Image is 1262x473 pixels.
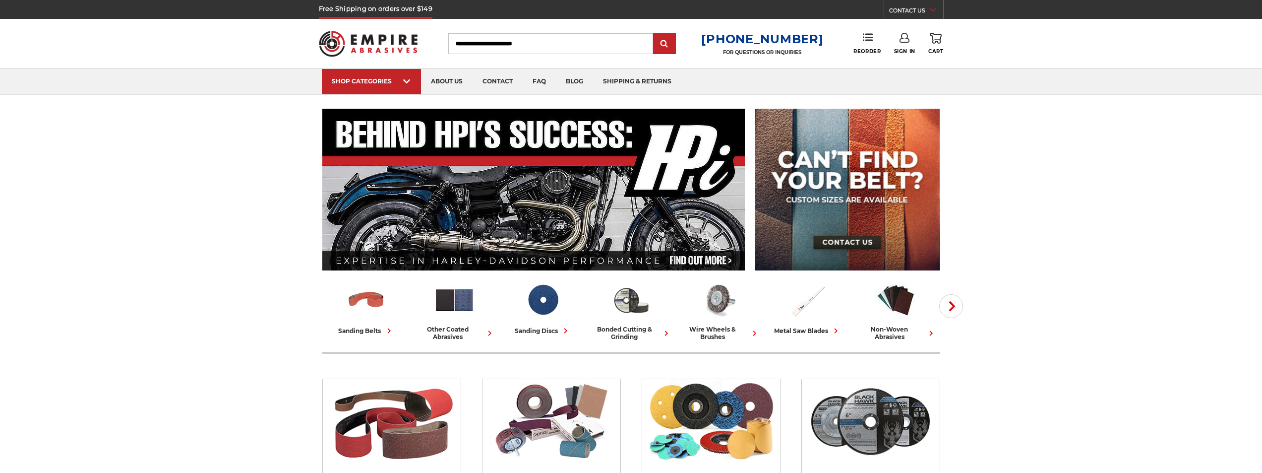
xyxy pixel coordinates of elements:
[875,279,916,321] img: Non-woven Abrasives
[853,33,881,54] a: Reorder
[679,326,760,340] div: wire wheels & brushes
[928,48,943,55] span: Cart
[701,32,823,46] a: [PHONE_NUMBER]
[856,279,936,340] a: non-woven abrasives
[503,279,583,336] a: sanding discs
[415,279,495,340] a: other coated abrasives
[319,24,418,63] img: Empire Abrasives
[522,279,563,321] img: Sanding Discs
[591,279,671,340] a: bonded cutting & grinding
[889,5,943,19] a: CONTACT US
[894,48,915,55] span: Sign In
[434,279,475,321] img: Other Coated Abrasives
[806,379,935,464] img: Bonded Cutting & Grinding
[853,48,881,55] span: Reorder
[515,326,571,336] div: sanding discs
[647,379,775,464] img: Sanding Discs
[327,379,456,464] img: Sanding Belts
[473,69,523,94] a: contact
[332,77,411,85] div: SHOP CATEGORIES
[699,279,740,321] img: Wire Wheels & Brushes
[787,279,828,321] img: Metal Saw Blades
[339,326,394,336] div: sanding belts
[768,279,848,336] a: metal saw blades
[774,326,841,336] div: metal saw blades
[326,279,407,336] a: sanding belts
[701,49,823,56] p: FOR QUESTIONS OR INQUIRIES
[591,326,671,340] div: bonded cutting & grinding
[593,69,681,94] a: shipping & returns
[523,69,556,94] a: faq
[487,379,615,464] img: Other Coated Abrasives
[322,109,745,270] img: Banner for an interview featuring Horsepower Inc who makes Harley performance upgrades featured o...
[755,109,940,270] img: promo banner for custom belts.
[679,279,760,340] a: wire wheels & brushes
[415,326,495,340] div: other coated abrasives
[610,279,652,321] img: Bonded Cutting & Grinding
[928,33,943,55] a: Cart
[556,69,593,94] a: blog
[939,294,963,318] button: Next
[346,279,387,321] img: Sanding Belts
[856,326,936,340] div: non-woven abrasives
[655,34,674,54] input: Submit
[421,69,473,94] a: about us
